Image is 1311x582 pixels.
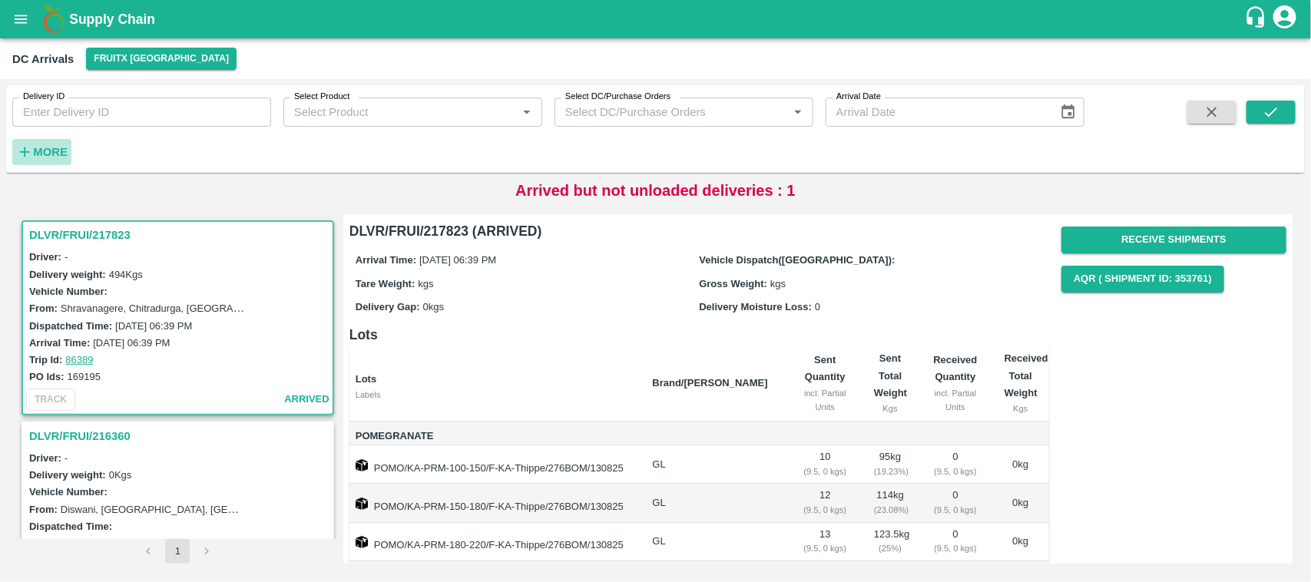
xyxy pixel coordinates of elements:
div: Labels [356,388,641,402]
td: 0 [919,484,992,522]
td: 12 [789,484,862,522]
nav: pagination navigation [134,539,221,564]
td: 13 [789,523,862,561]
td: 0 [919,523,992,561]
label: Tare Weight: [356,278,415,289]
b: Received Quantity [933,354,977,382]
label: Driver: [29,251,61,263]
button: Open [517,102,537,122]
span: kgs [770,278,786,289]
button: Open [788,102,808,122]
label: Arrival Time: [29,337,90,349]
div: customer-support [1244,5,1271,33]
img: logo [38,4,69,35]
label: [DATE] 06:39 PM [115,320,192,332]
input: Arrival Date [826,98,1048,127]
label: Trip Id: [29,354,62,365]
strong: More [33,146,68,158]
td: 0 kg [992,445,1049,484]
div: Kgs [1005,402,1037,415]
label: [DATE] 06:39 PM [93,337,170,349]
h6: DLVR/FRUI/217823 (ARRIVED) [349,220,1049,242]
img: box [356,498,368,510]
label: 169195 [68,371,101,382]
button: open drawer [3,2,38,37]
label: Delivery weight: [29,269,106,280]
td: POMO/KA-PRM-150-180/F-KA-Thippe/276BOM/130825 [349,484,641,522]
span: [DATE] 06:39 PM [419,254,496,266]
a: 86389 [65,354,93,365]
label: Diswani, [GEOGRAPHIC_DATA], [GEOGRAPHIC_DATA] , [GEOGRAPHIC_DATA] [61,503,427,515]
label: Delivery Moisture Loss: [699,301,812,312]
label: From: [29,504,58,515]
label: Delivery Gap: [356,301,420,312]
div: incl. Partial Units [801,386,849,415]
label: Vehicle Number: [29,286,108,297]
div: account of current user [1271,3,1299,35]
div: ( 9.5, 0 kgs) [931,541,979,555]
p: Arrived but not unloaded deliveries : 1 [515,179,796,202]
img: box [356,536,368,548]
b: Sent Quantity [805,354,846,382]
b: Sent Total Weight [874,352,907,398]
span: 0 [815,301,820,312]
label: Dispatched Time: [29,320,112,332]
label: Vehicle Dispatch([GEOGRAPHIC_DATA]): [699,254,895,266]
label: Gross Weight: [699,278,767,289]
a: Supply Chain [69,8,1244,30]
label: PO Ids: [29,371,65,382]
td: GL [640,523,788,561]
label: Select DC/Purchase Orders [565,91,670,103]
span: - [65,251,68,263]
div: incl. Partial Units [931,386,979,415]
td: 0 kg [992,523,1049,561]
td: 0 [919,445,992,484]
td: 0 kg [992,484,1049,522]
input: Enter Delivery ID [12,98,271,127]
div: Kgs [874,402,906,415]
label: Arrival Time: [356,254,416,266]
div: ( 9.5, 0 kgs) [931,465,979,478]
label: Arrival Date [836,91,881,103]
button: Select DC [86,48,237,70]
h6: Lots [349,324,1049,346]
div: ( 9.5, 0 kgs) [801,465,849,478]
td: 114 kg [862,484,919,522]
label: Delivery ID [23,91,65,103]
td: 10 [789,445,862,484]
label: Driver: [29,452,61,464]
label: Shravanagere, Chitradurga, [GEOGRAPHIC_DATA], [GEOGRAPHIC_DATA] [61,302,400,314]
b: Brand/[PERSON_NAME] [652,377,767,389]
label: From: [29,303,58,314]
label: Select Product [294,91,349,103]
label: 494 Kgs [109,269,143,280]
div: ( 19.23 %) [874,465,906,478]
div: DC Arrivals [12,49,74,69]
td: 95 kg [862,445,919,484]
span: kgs [418,278,433,289]
label: Delivery weight: [29,469,106,481]
h3: DLVR/FRUI/217823 [29,225,331,245]
span: arrived [284,391,329,408]
img: box [356,459,368,471]
span: Pomegranate [356,428,641,445]
b: Lots [356,373,376,385]
b: Received Total Weight [1005,352,1048,398]
td: POMO/KA-PRM-100-150/F-KA-Thippe/276BOM/130825 [349,445,641,484]
label: Dispatched Time: [29,521,112,532]
button: Receive Shipments [1061,227,1286,253]
td: 123.5 kg [862,523,919,561]
input: Select Product [288,102,512,122]
label: (Exp) [93,537,117,549]
h3: DLVR/FRUI/216360 [29,426,331,446]
input: Select DC/Purchase Orders [559,102,763,122]
b: Supply Chain [69,12,155,27]
button: AQR ( Shipment Id: 353761) [1061,266,1224,293]
div: ( 23.08 %) [874,503,906,517]
label: Arrival Time: [29,537,90,549]
div: ( 9.5, 0 kgs) [801,541,849,555]
span: - [65,452,68,464]
label: Vehicle Number: [29,486,108,498]
label: 0 Kgs [109,469,132,481]
div: ( 9.5, 0 kgs) [801,503,849,517]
